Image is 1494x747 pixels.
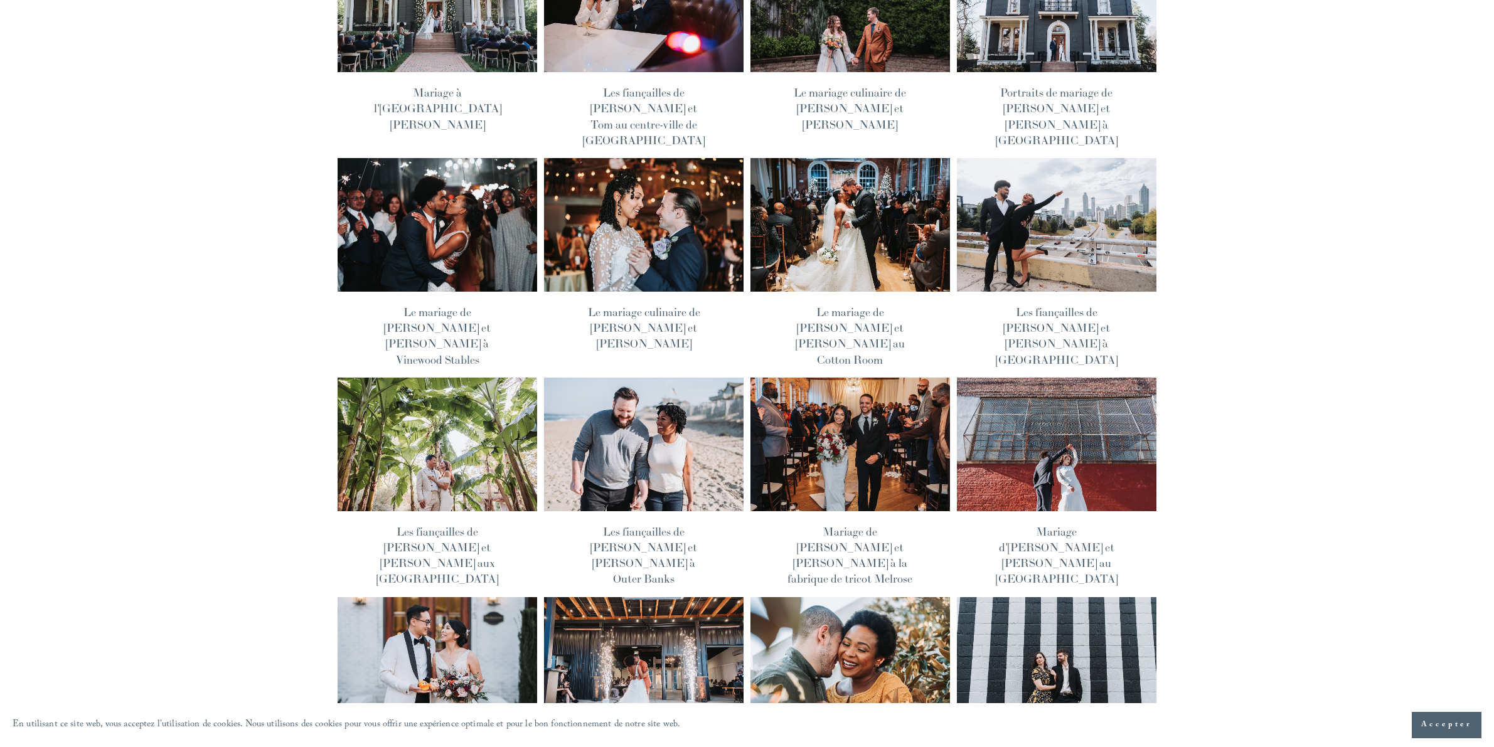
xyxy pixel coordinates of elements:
[384,305,491,367] a: Le mariage de [PERSON_NAME] et [PERSON_NAME] à Vinewood Stables
[956,157,1157,292] img: Les fiançailles de Shakira et Shawn à Atlanta
[749,596,951,731] img: Engagement du marché municipal d'Alexandrie et d'Ahmed
[749,377,951,512] img: Mariage de Francesca et Mike à l'usine de tricot Melrose
[13,718,680,733] font: En utilisant ce site web, vous acceptez l'utilisation de cookies. Nous utilisons des cookies pour...
[996,305,1118,367] a: Les fiançailles de [PERSON_NAME] et [PERSON_NAME] à [GEOGRAPHIC_DATA]
[588,305,700,351] a: Le mariage culinaire de [PERSON_NAME] et [PERSON_NAME]
[583,85,705,147] a: Les fiançailles de [PERSON_NAME] et Tom au centre-ville de [GEOGRAPHIC_DATA]
[996,524,1118,586] a: Mariage d'[PERSON_NAME] et [PERSON_NAME] au [GEOGRAPHIC_DATA]
[996,85,1118,147] a: Portraits de mariage de [PERSON_NAME] et [PERSON_NAME] à [GEOGRAPHIC_DATA]
[956,377,1157,512] img: Mariage d'Emily et Stephen au Brooklyn Green Building
[590,524,697,586] a: Les fiançailles de [PERSON_NAME] et [PERSON_NAME] à Outer Banks
[376,524,498,586] a: Les fiançailles de [PERSON_NAME] et [PERSON_NAME] aux [GEOGRAPHIC_DATA]
[337,377,538,512] img: Les fiançailles de Francesca et George aux Duke Gardens
[794,85,906,131] a: Le mariage culinaire de [PERSON_NAME] et [PERSON_NAME]
[374,85,501,131] a: Mariage à l'[GEOGRAPHIC_DATA][PERSON_NAME]
[796,305,905,367] a: Le mariage de [PERSON_NAME] et [PERSON_NAME] au Cotton Room
[543,596,744,731] img: Le mariage de Shamir et Keegan à The Meadows Raleigh
[543,157,744,292] img: Le mariage culinaire de Bethany et Alexander
[337,596,538,731] img: Le mariage de Bradford de Justine et Xinli
[1421,719,1472,731] font: Accepter
[787,524,912,586] a: Mariage de [PERSON_NAME] et [PERSON_NAME] à la fabrique de tricot Melrose
[749,157,951,292] img: Le mariage de Lauren et Ian au Cotton Room
[956,596,1157,731] img: Les fiançailles d'Adrienne et Michael à Goldsboro
[1412,712,1481,738] button: Accepter
[543,377,744,512] img: Les fiançailles de Lauren et Ian à Outer Banks
[337,157,538,292] img: Le mariage de Shakira et Shawn à Vinewood Stables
